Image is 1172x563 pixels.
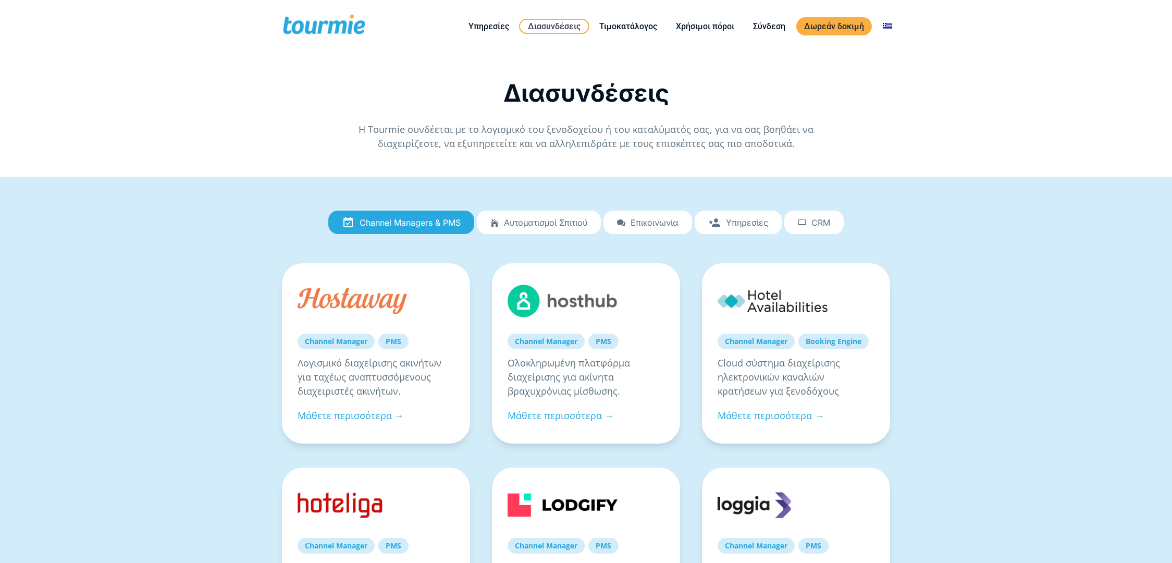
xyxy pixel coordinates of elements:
a: CRM [784,211,844,235]
a: Channel Manager [718,334,795,349]
a: Channel Manager [298,334,375,349]
span: Υπηρεσίες [726,218,768,227]
a: Booking Engine [798,334,869,349]
a: PMS [378,538,409,554]
a: Μάθετε περισσότερα → [718,409,824,422]
span: Επικοινωνία [631,218,678,227]
a: Μάθετε περισσότερα → [298,409,404,422]
span: Αυτοματισμοί Σπιτιού [504,218,587,227]
a: Channel Manager [298,538,375,554]
a: Μάθετε περισσότερα → [508,409,614,422]
p: Cloud σύστημα διαχείρισης ηλεκτρονικών καναλιών κρατήσεων για ξενοδόχους [718,356,874,398]
a: PMS [798,538,829,554]
a: Σύνδεση [745,20,793,33]
a: Channel Managers & PMS [328,211,474,235]
p: Λογισμικό διαχείρισης ακινήτων για ταχέως αναπτυσσόμενους διαχειριστές ακινήτων. [298,356,454,398]
a: Χρήσιμοι πόροι [668,20,742,33]
span: CRM [811,218,830,227]
a: Δωρεάν δοκιμή [796,17,872,35]
span: Διασυνδέσεις [503,78,669,107]
a: Αυτοματισμοί Σπιτιού [477,211,601,235]
a: Channel Manager [508,334,585,349]
a: Υπηρεσίες [695,211,782,235]
a: PMS [378,334,409,349]
span: Channel Managers & PMS [360,218,461,227]
a: Channel Manager [508,538,585,554]
a: Channel Manager [718,538,795,554]
a: PMS [588,538,619,554]
a: Υπηρεσίες [461,20,517,33]
a: PMS [588,334,619,349]
a: Διασυνδέσεις [519,19,589,34]
p: Ολοκληρωμένη πλατφόρμα διαχείρισης για ακίνητα βραχυχρόνιας μίσθωσης. [508,356,664,398]
a: Επικοινωνία [603,211,692,235]
a: Τιμοκατάλογος [591,20,665,33]
span: Η Tourmie συνδέεται με το λογισμικό του ξενοδοχείου ή του καταλύματός σας, για να σας βοηθάει να ... [359,123,813,150]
